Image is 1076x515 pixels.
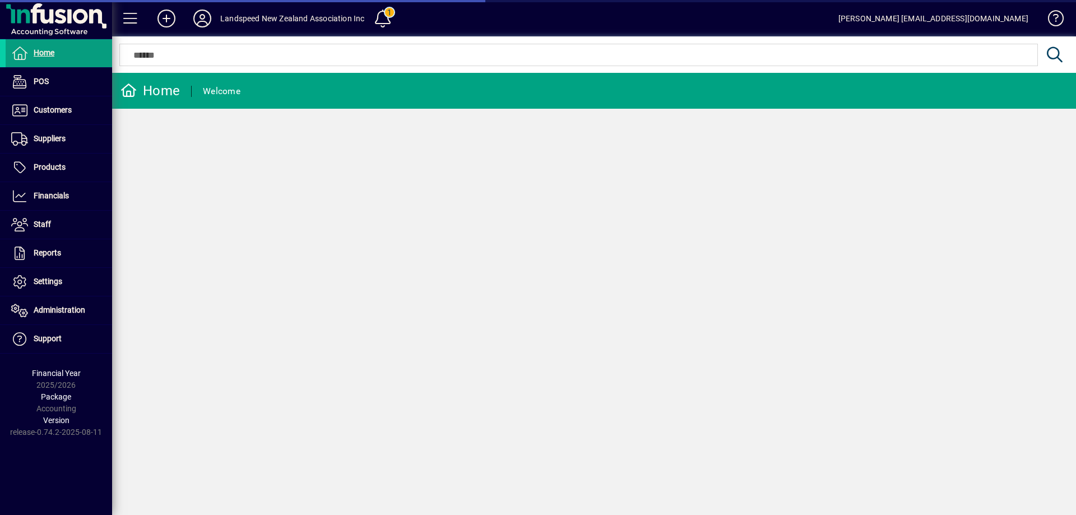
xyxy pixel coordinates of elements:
span: Customers [34,105,72,114]
a: Financials [6,182,112,210]
div: Welcome [203,82,240,100]
span: Staff [34,220,51,229]
a: Suppliers [6,125,112,153]
a: Reports [6,239,112,267]
span: Administration [34,305,85,314]
div: Landspeed New Zealand Association Inc [220,10,364,27]
a: Settings [6,268,112,296]
span: Support [34,334,62,343]
span: Version [43,416,69,425]
a: Staff [6,211,112,239]
span: Settings [34,277,62,286]
a: Customers [6,96,112,124]
a: Support [6,325,112,353]
a: POS [6,68,112,96]
button: Profile [184,8,220,29]
span: Package [41,392,71,401]
span: Home [34,48,54,57]
span: Financials [34,191,69,200]
a: Knowledge Base [1040,2,1062,39]
div: [PERSON_NAME] [EMAIL_ADDRESS][DOMAIN_NAME] [838,10,1028,27]
a: Products [6,154,112,182]
span: Financial Year [32,369,81,378]
button: Add [149,8,184,29]
div: Home [120,82,180,100]
span: Suppliers [34,134,66,143]
span: Products [34,163,66,171]
span: POS [34,77,49,86]
a: Administration [6,296,112,324]
span: Reports [34,248,61,257]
